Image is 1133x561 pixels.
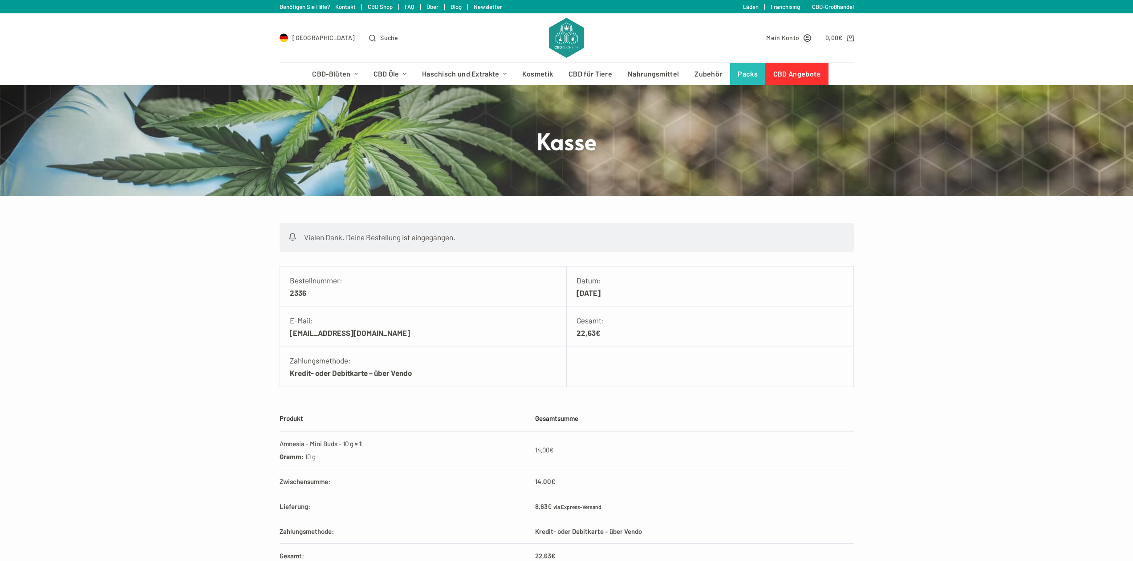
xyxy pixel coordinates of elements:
li: Datum: [567,266,853,307]
span: 8,63 [535,502,552,510]
bdi: 22,63 [577,328,601,337]
a: Select Country [280,32,355,43]
h1: Kasse [400,126,734,155]
li: E-Mail: [280,307,567,347]
button: Open search form [369,32,398,43]
span: € [548,502,552,510]
bdi: 0,00 [825,34,843,41]
p: Vielen Dank. Deine Bestellung ist eingegangen. [280,223,854,252]
a: Kosmetik [514,63,560,85]
a: Zubehör [687,63,730,85]
a: Mein Konto [766,32,811,43]
span: € [838,34,842,41]
a: CBD Öle [365,63,414,85]
bdi: 14,00 [535,446,554,454]
td: Kredit- oder Debitkarte – über Vendo [530,519,853,544]
th: Zwischensumme: [280,469,531,494]
span: € [551,477,556,485]
strong: [DATE] [577,287,844,299]
th: Gesamtsumme [530,406,853,431]
th: Zahlungsmethode: [280,519,531,544]
strong: Gramm: [280,452,304,460]
a: CBD Angebote [765,63,828,85]
span: Mein Konto [766,32,799,43]
a: CBD-Blüten [305,63,365,85]
a: Shopping cart [825,32,853,43]
a: Läden [743,3,759,10]
a: Franchising [771,3,800,10]
span: Suche [380,32,398,43]
a: Über [426,3,439,10]
small: via Express-Versand [553,504,601,510]
span: 22,63 [535,552,556,560]
th: Produkt [280,406,531,431]
img: DE Flag [280,33,288,42]
strong: [EMAIL_ADDRESS][DOMAIN_NAME] [290,327,556,339]
strong: × 1 [355,440,361,448]
a: Blog [451,3,462,10]
li: Zahlungsmethode: [280,347,567,387]
a: CBD für Tiere [561,63,620,85]
a: Amnesia - Mini Buds - 10 g [280,440,353,448]
li: Bestellnummer: [280,266,567,307]
span: € [596,328,601,337]
img: CBD Alchemy [549,18,584,58]
th: Lieferung: [280,494,531,519]
a: CBD Shop [368,3,393,10]
li: Gesamt: [567,307,853,347]
p: 10 g [305,451,316,462]
span: € [551,552,556,560]
a: Packs [730,63,766,85]
strong: 2336 [290,287,556,299]
a: Newsletter [474,3,502,10]
a: CBD-Großhandel [812,3,854,10]
a: Haschisch und Extrakte [414,63,514,85]
a: FAQ [405,3,414,10]
span: [GEOGRAPHIC_DATA] [292,32,355,43]
span: € [549,446,554,454]
a: Benötigen Sie Hilfe? Kontakt [280,3,356,10]
span: 14,00 [535,477,556,485]
nav: Header-Menü [305,63,828,85]
a: Nahrungsmittel [620,63,687,85]
strong: Kredit- oder Debitkarte – über Vendo [290,367,556,379]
